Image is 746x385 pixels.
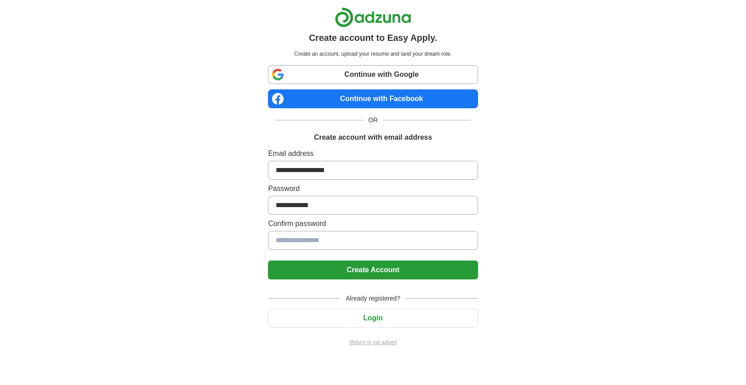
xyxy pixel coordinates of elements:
a: Login [268,314,478,322]
button: Create Account [268,261,478,279]
a: Return to job advert [268,338,478,346]
label: Password [268,183,478,194]
h1: Create account with email address [314,132,432,143]
img: Adzuna logo [335,7,411,27]
a: Continue with Facebook [268,89,478,108]
button: Login [268,309,478,327]
label: Email address [268,148,478,159]
span: OR [363,115,383,125]
label: Confirm password [268,218,478,229]
p: Create an account, upload your resume and land your dream role. [270,50,476,58]
h1: Create account to Easy Apply. [309,31,437,44]
span: Already registered? [340,294,405,303]
a: Continue with Google [268,65,478,84]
